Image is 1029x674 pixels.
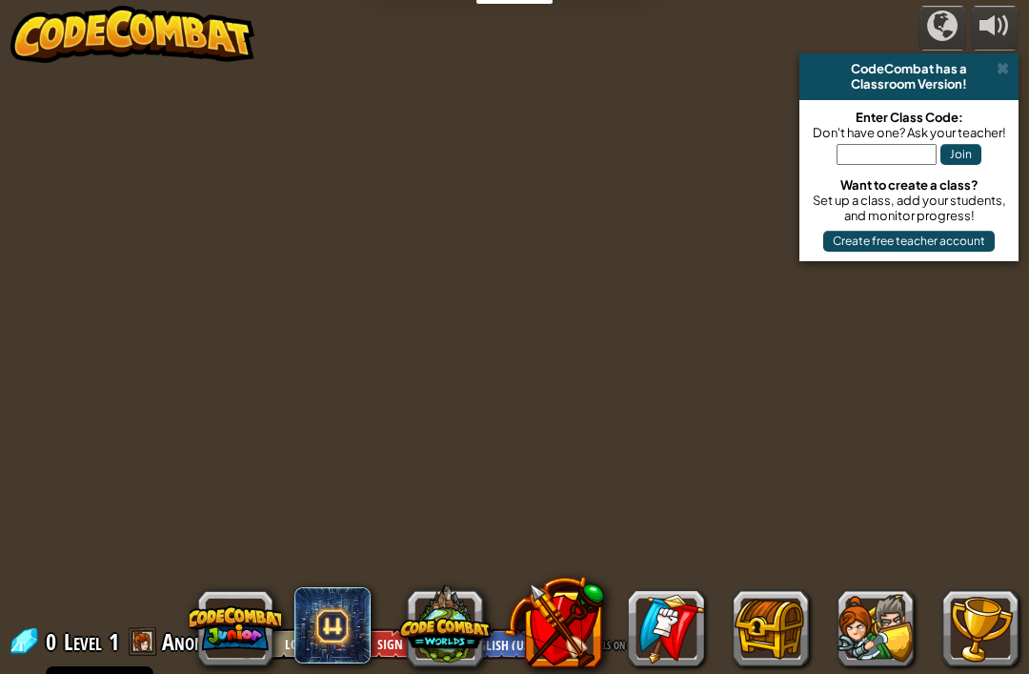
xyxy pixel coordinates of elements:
[809,110,1009,125] div: Enter Class Code:
[809,125,1009,140] div: Don't have one? Ask your teacher!
[807,76,1011,92] div: Classroom Version!
[64,626,102,658] span: Level
[10,6,254,63] img: CodeCombat - Learn how to code by playing a game
[971,6,1019,51] button: Adjust volume
[823,231,995,252] button: Create free teacher account
[162,626,251,657] span: Anonymous
[809,193,1009,223] div: Set up a class, add your students, and monitor progress!
[46,626,62,657] span: 0
[940,144,981,165] button: Join
[807,61,1011,76] div: CodeCombat has a
[109,626,119,657] span: 1
[809,177,1009,193] div: Want to create a class?
[918,6,966,51] button: Campaigns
